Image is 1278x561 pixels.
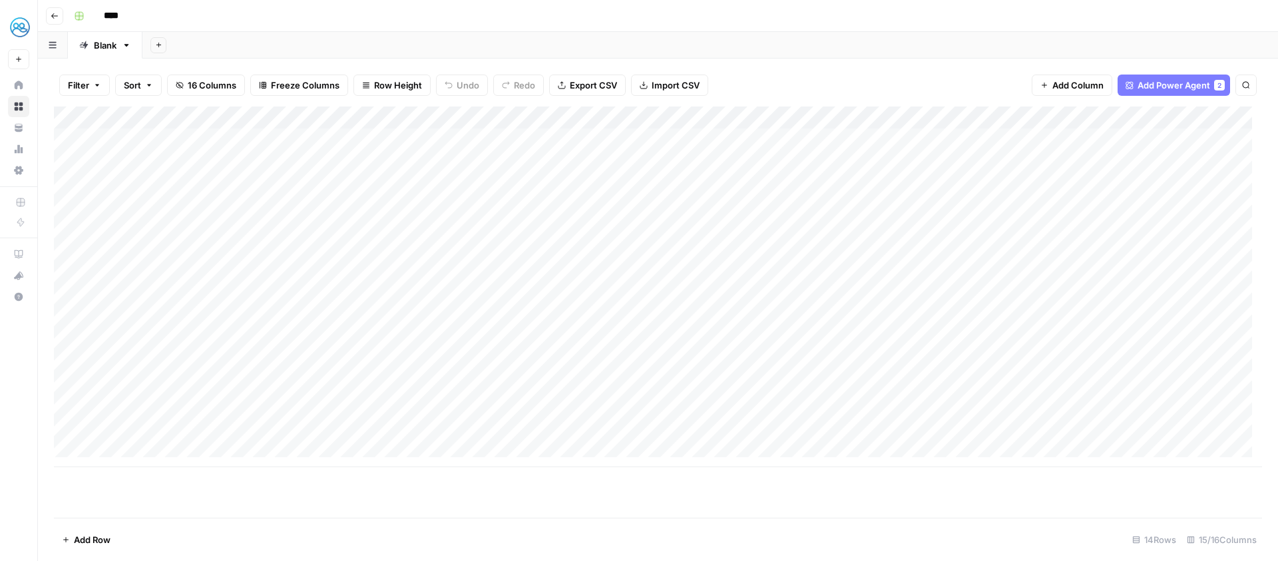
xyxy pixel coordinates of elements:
[631,75,708,96] button: Import CSV
[1118,75,1230,96] button: Add Power Agent2
[8,286,29,307] button: Help + Support
[124,79,141,92] span: Sort
[8,138,29,160] a: Usage
[74,533,110,546] span: Add Row
[570,79,617,92] span: Export CSV
[8,15,32,39] img: MyHealthTeam Logo
[8,244,29,265] a: AirOps Academy
[549,75,626,96] button: Export CSV
[652,79,700,92] span: Import CSV
[457,79,479,92] span: Undo
[68,79,89,92] span: Filter
[68,32,142,59] a: Blank
[8,96,29,117] a: Browse
[374,79,422,92] span: Row Height
[1052,79,1104,92] span: Add Column
[59,75,110,96] button: Filter
[1181,529,1262,550] div: 15/16 Columns
[1138,79,1210,92] span: Add Power Agent
[8,117,29,138] a: Your Data
[8,265,29,286] button: What's new?
[1214,80,1225,91] div: 2
[167,75,245,96] button: 16 Columns
[54,529,118,550] button: Add Row
[115,75,162,96] button: Sort
[1217,80,1221,91] span: 2
[188,79,236,92] span: 16 Columns
[514,79,535,92] span: Redo
[1127,529,1181,550] div: 14 Rows
[493,75,544,96] button: Redo
[8,11,29,44] button: Workspace: MyHealthTeam
[9,266,29,285] div: What's new?
[250,75,348,96] button: Freeze Columns
[8,160,29,181] a: Settings
[94,39,116,52] div: Blank
[271,79,339,92] span: Freeze Columns
[1032,75,1112,96] button: Add Column
[436,75,488,96] button: Undo
[8,75,29,96] a: Home
[353,75,431,96] button: Row Height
